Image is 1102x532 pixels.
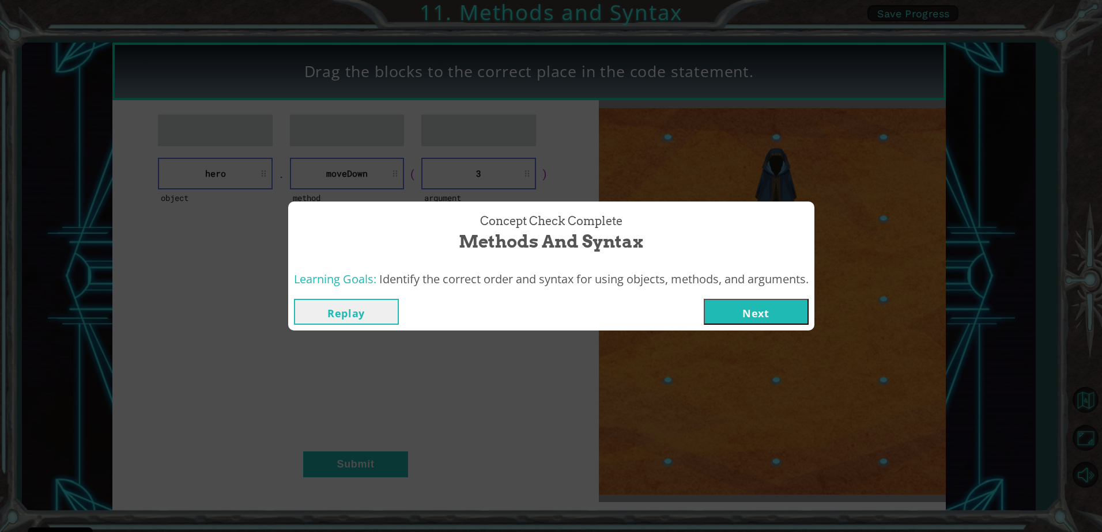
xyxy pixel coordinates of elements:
span: Concept Check Complete [480,213,622,230]
button: Replay [294,299,399,325]
button: Next [704,299,809,325]
span: Learning Goals: [294,271,376,287]
span: Methods and Syntax [459,229,643,254]
span: Identify the correct order and syntax for using objects, methods, and arguments. [379,271,809,287]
